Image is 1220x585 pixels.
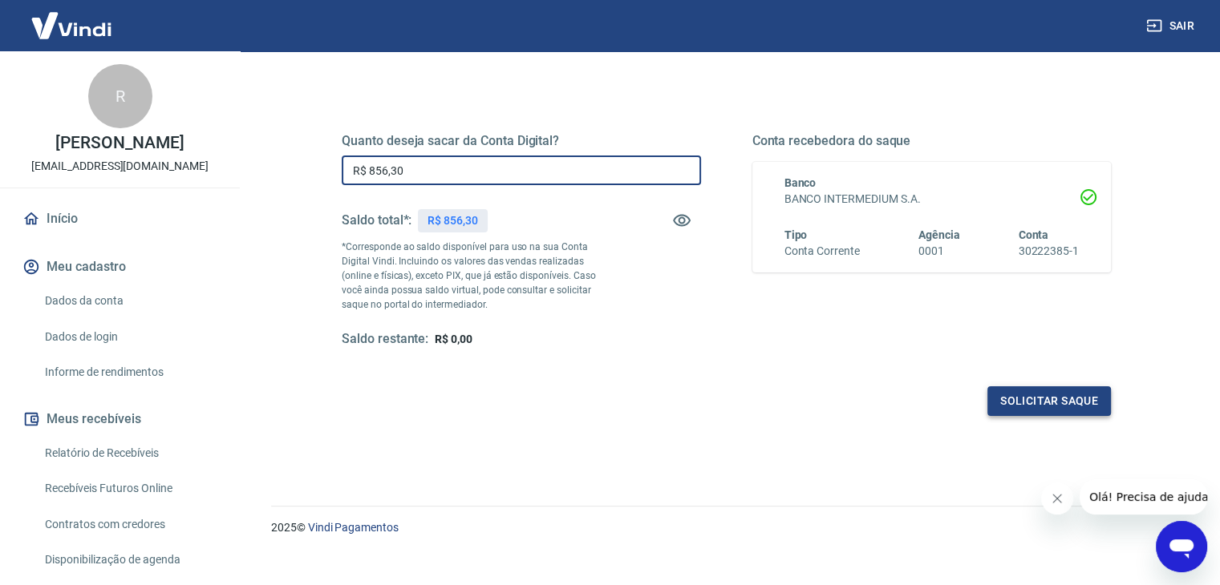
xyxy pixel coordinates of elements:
[784,191,1080,208] h6: BANCO INTERMEDIUM S.A.
[271,519,1181,536] p: 2025 ©
[784,176,817,189] span: Banco
[342,133,701,149] h5: Quanto deseja sacar da Conta Digital?
[39,284,221,317] a: Dados da conta
[39,321,221,353] a: Dados de login
[1041,482,1073,514] iframe: Fechar mensagem
[784,228,808,241] span: Tipo
[1143,11,1201,41] button: Sair
[1018,228,1048,241] span: Conta
[19,1,124,50] img: Vindi
[428,212,478,229] p: R$ 856,30
[752,133,1112,149] h5: Conta recebedora do saque
[19,201,221,236] a: Início
[435,333,472,345] span: R$ 0,00
[1080,479,1207,514] iframe: Mensagem da empresa
[342,240,611,312] p: *Corresponde ao saldo disponível para uso na sua Conta Digital Vindi. Incluindo os valores das ve...
[88,64,152,128] div: R
[1018,243,1079,260] h6: 30222385-1
[31,158,209,175] p: [EMAIL_ADDRESS][DOMAIN_NAME]
[39,437,221,470] a: Relatório de Recebíveis
[784,243,860,260] h6: Conta Corrente
[39,356,221,389] a: Informe de rendimentos
[342,331,428,348] h5: Saldo restante:
[918,228,960,241] span: Agência
[39,508,221,541] a: Contratos com credores
[342,212,411,228] h5: Saldo total*:
[1156,521,1207,572] iframe: Botão para abrir a janela de mensagens
[19,401,221,437] button: Meus recebíveis
[987,386,1111,416] button: Solicitar saque
[308,521,399,534] a: Vindi Pagamentos
[10,11,135,24] span: Olá! Precisa de ajuda?
[39,472,221,505] a: Recebíveis Futuros Online
[39,543,221,576] a: Disponibilização de agenda
[918,243,960,260] h6: 0001
[55,135,184,151] p: [PERSON_NAME]
[19,249,221,284] button: Meu cadastro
